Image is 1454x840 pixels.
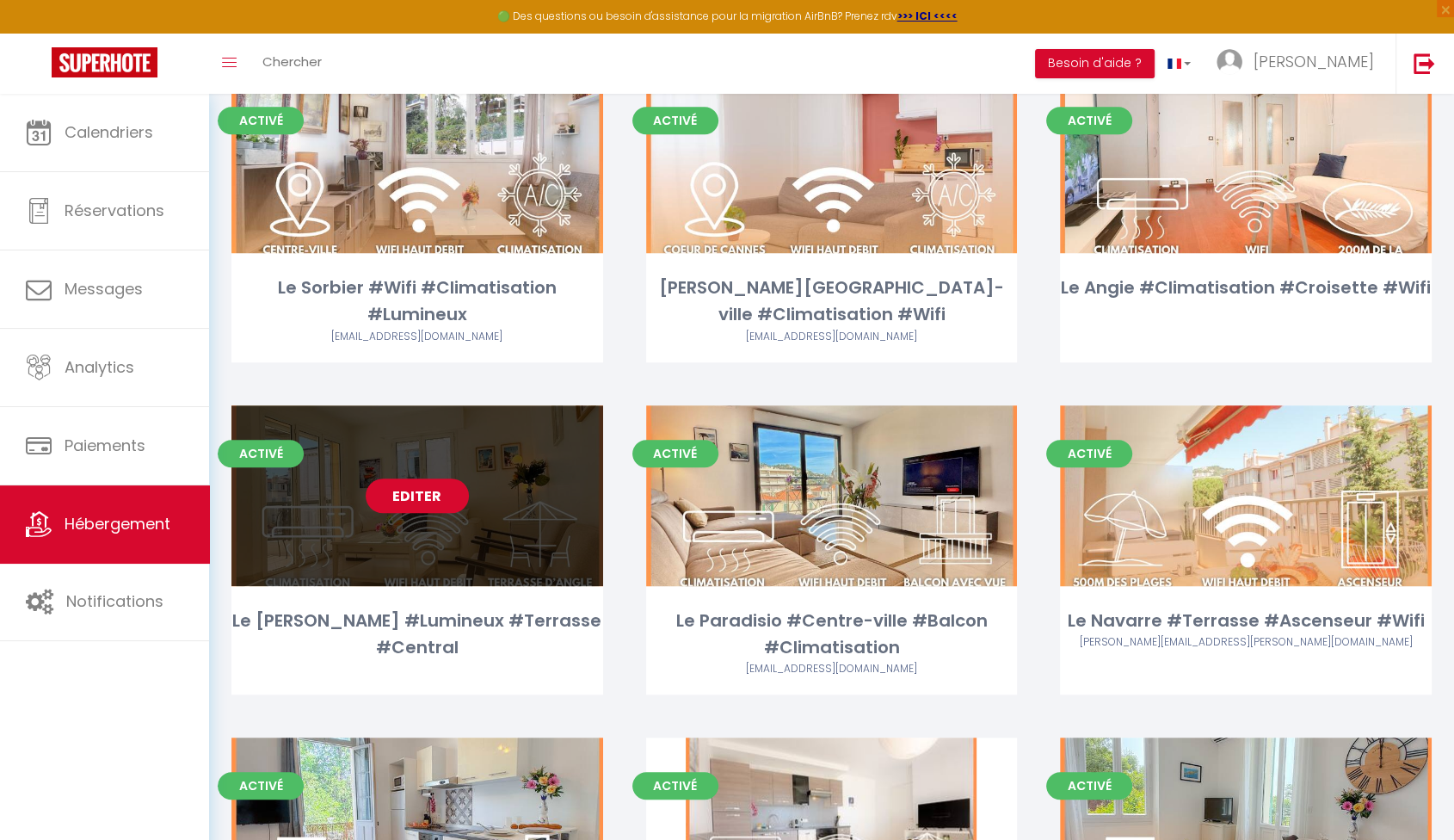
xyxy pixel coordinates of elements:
[1046,440,1132,467] span: Activé
[646,329,1018,345] div: Airbnb
[218,440,304,467] span: Activé
[65,356,134,378] span: Analytics
[1046,107,1132,134] span: Activé
[1254,51,1374,72] span: [PERSON_NAME]
[632,440,718,467] span: Activé
[262,52,322,71] span: Chercher
[231,329,603,345] div: Airbnb
[65,513,170,534] span: Hébergement
[1035,49,1155,78] button: Besoin d'aide ?
[231,608,603,662] div: Le [PERSON_NAME] #Lumineux #Terrasse #Central
[250,34,335,94] a: Chercher
[1060,634,1432,651] div: Airbnb
[632,107,718,134] span: Activé
[646,608,1018,662] div: Le Paradisio #Centre-ville #Balcon #Climatisation
[646,661,1018,677] div: Airbnb
[632,772,718,800] span: Activé
[65,278,143,300] span: Messages
[1060,608,1432,634] div: Le Navarre #Terrasse #Ascenseur #Wifi
[1217,49,1242,75] img: ...
[646,275,1018,329] div: [PERSON_NAME][GEOGRAPHIC_DATA]-ville #Climatisation #Wifi
[218,107,304,134] span: Activé
[897,9,958,23] a: >>> ICI <<<<
[1046,772,1132,800] span: Activé
[1204,34,1395,94] a: ... [PERSON_NAME]
[218,772,304,800] span: Activé
[65,200,164,221] span: Réservations
[66,590,163,612] span: Notifications
[1414,52,1435,74] img: logout
[65,435,145,456] span: Paiements
[65,121,153,143] span: Calendriers
[52,47,157,77] img: Super Booking
[231,275,603,329] div: Le Sorbier #Wifi #Climatisation #Lumineux
[1060,275,1432,301] div: Le Angie #Climatisation #Croisette #Wifi
[366,479,469,513] a: Editer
